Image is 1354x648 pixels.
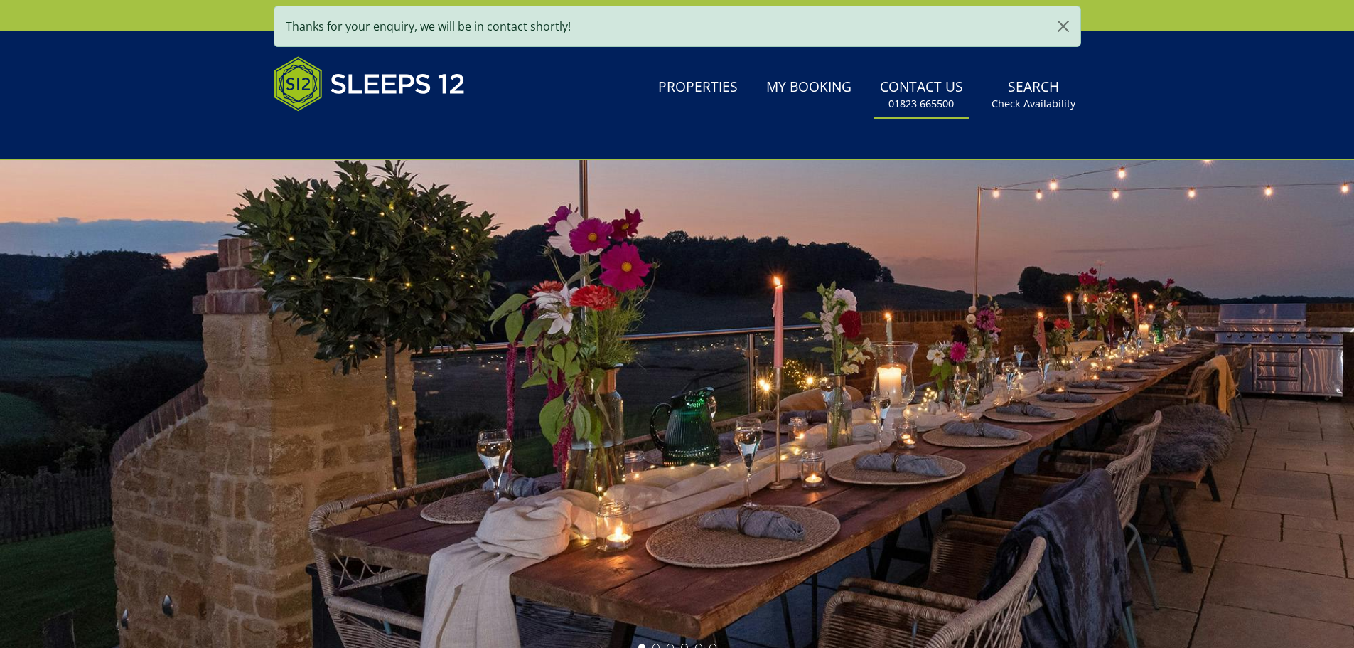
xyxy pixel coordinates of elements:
[652,72,743,104] a: Properties
[992,97,1075,111] small: Check Availability
[267,128,416,140] iframe: Customer reviews powered by Trustpilot
[986,72,1081,118] a: SearchCheck Availability
[761,72,857,104] a: My Booking
[274,6,1081,47] div: Thanks for your enquiry, we will be in contact shortly!
[874,72,969,118] a: Contact Us01823 665500
[274,48,466,119] img: Sleeps 12
[888,97,954,111] small: 01823 665500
